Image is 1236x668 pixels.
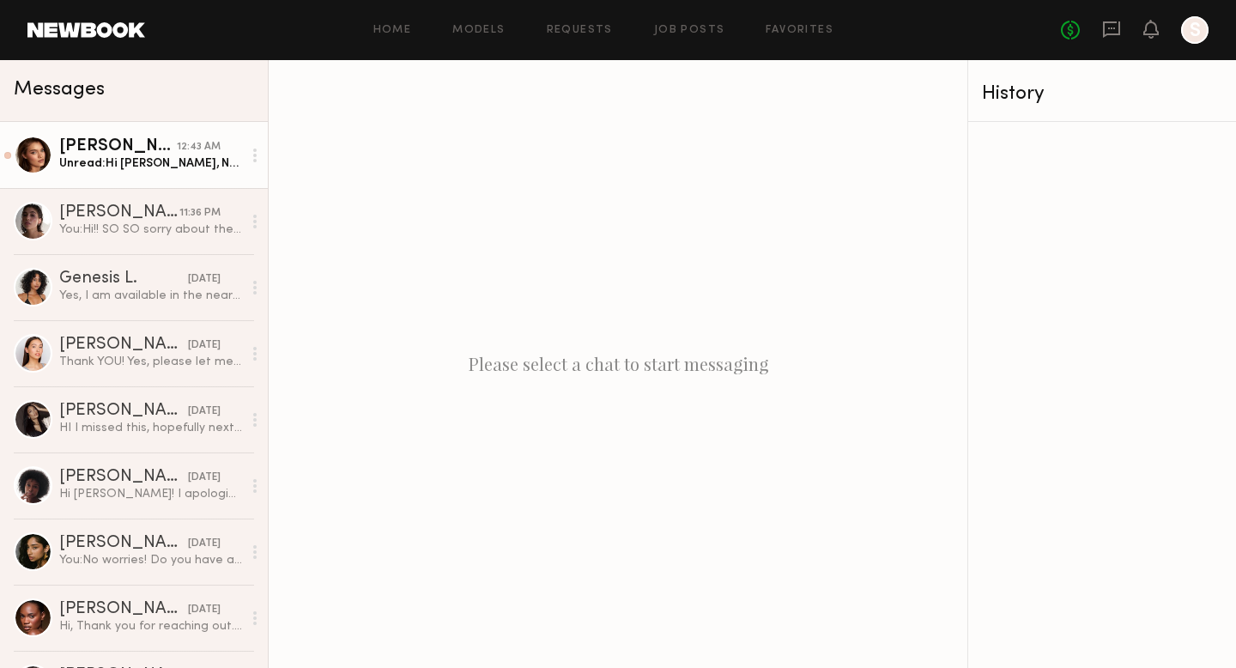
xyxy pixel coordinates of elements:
[188,337,221,354] div: [DATE]
[59,354,242,370] div: Thank YOU! Yes, please let me know if there’s ever anything else I can do for you!
[59,618,242,635] div: Hi, Thank you for reaching out. I’m not available at 11am [DATE]. Please let me know if another t...
[177,139,221,155] div: 12:43 AM
[59,403,188,420] div: [PERSON_NAME]
[59,222,242,238] div: You: Hi!! SO SO sorry about the delay. I was wondering if you can come to WeHo for a shoot. We wi...
[188,404,221,420] div: [DATE]
[59,270,188,288] div: Genesis L.
[59,138,177,155] div: [PERSON_NAME]
[188,470,221,486] div: [DATE]
[1181,16,1209,44] a: S
[452,25,505,36] a: Models
[547,25,613,36] a: Requests
[59,486,242,502] div: Hi [PERSON_NAME]! I apologize I didn’t see this message or else I would’ve been available! I hope...
[59,552,242,568] div: You: No worries! Do you have any availability [DATE] or [DATE]?
[59,420,242,436] div: HI I missed this, hopefully next time! x
[188,536,221,552] div: [DATE]
[14,80,105,100] span: Messages
[188,271,221,288] div: [DATE]
[59,204,179,222] div: [PERSON_NAME]
[373,25,412,36] a: Home
[59,288,242,304] div: Yes, I am available in the near future. [GEOGRAPHIC_DATA] area works for me. My apologies for a l...
[269,60,967,668] div: Please select a chat to start messaging
[654,25,725,36] a: Job Posts
[59,601,188,618] div: [PERSON_NAME]
[188,602,221,618] div: [DATE]
[59,337,188,354] div: [PERSON_NAME]
[59,469,188,486] div: [PERSON_NAME]
[59,155,242,172] div: Unread: Hi [PERSON_NAME], No worries at all, and thank you so much for getting back to me :) Abso...
[766,25,833,36] a: Favorites
[982,84,1222,104] div: History
[179,205,221,222] div: 11:36 PM
[59,535,188,552] div: [PERSON_NAME]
